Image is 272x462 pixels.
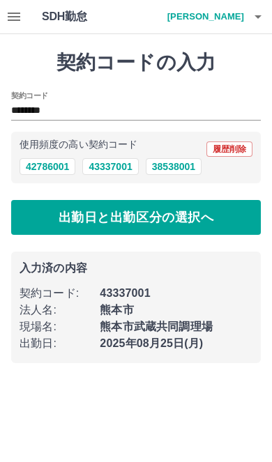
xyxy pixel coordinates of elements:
[100,321,213,332] b: 熊本市武蔵共同調理場
[146,158,202,175] button: 38538001
[20,158,75,175] button: 42786001
[100,337,203,349] b: 2025年08月25日(月)
[20,285,91,302] p: 契約コード :
[11,90,48,101] h2: 契約コード
[11,51,261,75] h1: 契約コードの入力
[82,158,138,175] button: 43337001
[20,140,137,150] p: 使用頻度の高い契約コード
[100,304,133,316] b: 熊本市
[20,335,91,352] p: 出勤日 :
[20,302,91,318] p: 法人名 :
[20,318,91,335] p: 現場名 :
[206,141,252,157] button: 履歴削除
[11,200,261,235] button: 出勤日と出勤区分の選択へ
[20,263,252,274] p: 入力済の内容
[100,287,150,299] b: 43337001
